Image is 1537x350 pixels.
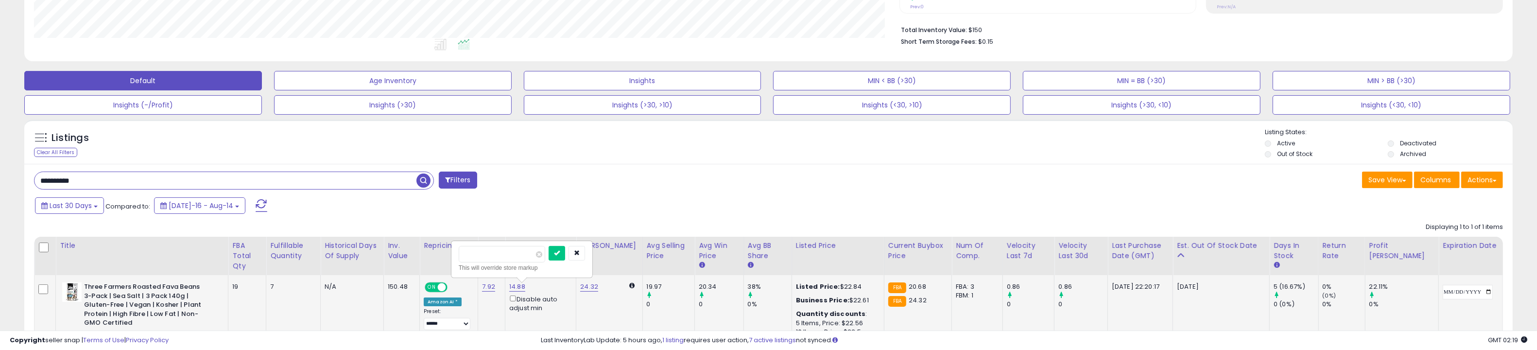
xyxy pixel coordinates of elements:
button: Columns [1414,172,1460,188]
small: Avg BB Share. [748,261,754,270]
div: 0.86 [1007,282,1054,291]
a: 7.92 [482,282,495,292]
div: Est. Out Of Stock Date [1177,241,1265,251]
div: 20.34 [699,282,743,291]
div: 7 [270,282,313,291]
li: $150 [901,23,1496,35]
button: MIN = BB (>30) [1023,71,1261,90]
div: N/A [325,282,376,291]
div: Last Purchase Date (GMT) [1112,241,1169,261]
div: Last InventoryLab Update: 5 hours ago, requires user action, not synced. [541,336,1527,345]
div: Num of Comp. [956,241,999,261]
div: 10 Items, Price: $22.5 [796,328,877,336]
h5: Listings [52,131,89,145]
div: : [796,310,877,318]
span: ON [426,283,438,292]
div: 0.86 [1058,282,1107,291]
div: 0% [1323,300,1365,309]
small: FBA [888,282,906,293]
button: [DATE]-16 - Aug-14 [154,197,245,214]
small: (0%) [1323,292,1336,299]
p: [DATE] [1177,282,1262,291]
div: 0 [1058,300,1107,309]
div: [PERSON_NAME] [580,241,638,251]
a: 14.88 [509,282,525,292]
small: Avg Win Price. [699,261,705,270]
div: Velocity Last 30d [1058,241,1104,261]
div: 0 (0%) [1274,300,1318,309]
div: Profit [PERSON_NAME] [1369,241,1434,261]
div: Amazon AI * [424,297,462,306]
div: 150.48 [388,282,412,291]
small: Days In Stock. [1274,261,1279,270]
button: Default [24,71,262,90]
div: 0 [1007,300,1054,309]
div: 38% [748,282,792,291]
b: Short Term Storage Fees: [901,37,977,46]
div: Fulfillable Quantity [270,241,316,261]
div: FBA: 3 [956,282,995,291]
div: 0% [1323,282,1365,291]
button: Insights (<30, <10) [1273,95,1510,115]
label: Out of Stock [1278,150,1313,158]
button: MIN > BB (>30) [1273,71,1510,90]
button: Insights (-/Profit) [24,95,262,115]
div: Avg BB Share [748,241,788,261]
small: FBA [888,296,906,307]
div: 22.11% [1369,282,1438,291]
div: Repricing [424,241,474,251]
button: Insights (<30, >10) [773,95,1011,115]
button: Age Inventory [274,71,512,90]
strong: Copyright [10,335,45,345]
div: 5 (16.67%) [1274,282,1318,291]
div: FBA Total Qty [232,241,262,271]
div: 0% [748,300,792,309]
span: 2025-09-15 02:19 GMT [1488,335,1527,345]
a: Terms of Use [83,335,124,345]
b: Business Price: [796,296,849,305]
div: Velocity Last 7d [1007,241,1051,261]
button: Insights (>30) [274,95,512,115]
div: Disable auto adjust min [509,294,569,313]
div: Avg Win Price [699,241,740,261]
button: Last 30 Days [35,197,104,214]
div: Listed Price [796,241,880,251]
b: Total Inventory Value: [901,26,967,34]
div: $22.84 [796,282,877,291]
img: 51N888j6l-L._SL40_.jpg [62,282,82,302]
button: Save View [1362,172,1413,188]
span: Last 30 Days [50,201,92,210]
span: Columns [1420,175,1451,185]
th: CSV column name: cust_attr_1_Expiration date [1439,237,1503,275]
div: 5 Items, Price: $22.56 [796,319,877,328]
div: Inv. value [388,241,415,261]
div: 0% [1369,300,1438,309]
div: seller snap | | [10,336,169,345]
button: Insights (>30, >10) [524,95,761,115]
p: Listing States: [1265,128,1513,137]
div: FBM: 1 [956,291,995,300]
a: Privacy Policy [126,335,169,345]
div: Days In Stock [1274,241,1314,261]
button: Insights [524,71,761,90]
small: Prev: N/A [1217,4,1236,10]
label: Active [1278,139,1295,147]
div: Displaying 1 to 1 of 1 items [1426,223,1503,232]
div: Avg Selling Price [647,241,691,261]
div: Title [60,241,224,251]
span: [DATE]-16 - Aug-14 [169,201,233,210]
label: Deactivated [1400,139,1436,147]
div: This will override store markup [459,263,585,273]
div: Preset: [424,308,470,330]
span: OFF [446,283,462,292]
a: 1 listing [662,335,684,345]
div: [DATE] 22:20:17 [1112,282,1165,291]
div: Historical Days Of Supply [325,241,380,261]
small: Prev: 0 [910,4,924,10]
b: Three Farmers Roasted Fava Beans 3-Pack | Sea Salt | 3 Pack 140g | Gluten-Free | Vegan | Kosher |... [84,282,202,330]
div: Return Rate [1323,241,1361,261]
span: 24.32 [909,296,927,305]
span: Compared to: [105,202,150,211]
span: $0.15 [978,37,993,46]
label: Archived [1400,150,1426,158]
